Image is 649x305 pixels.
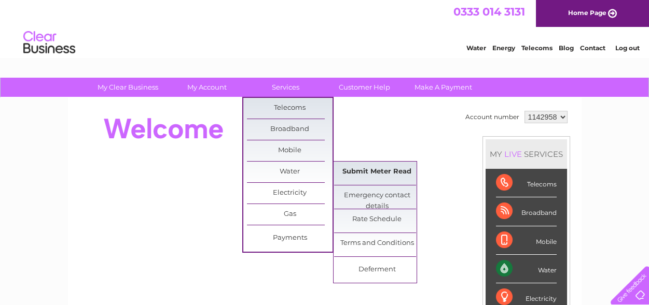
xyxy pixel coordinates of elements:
[502,149,524,159] div: LIVE
[164,78,250,97] a: My Account
[243,78,328,97] a: Services
[401,78,486,97] a: Make A Payment
[247,204,333,225] a: Gas
[85,78,171,97] a: My Clear Business
[496,226,557,255] div: Mobile
[80,6,570,50] div: Clear Business is a trading name of Verastar Limited (registered in [GEOGRAPHIC_DATA] No. 3667643...
[23,27,76,59] img: logo.png
[496,169,557,197] div: Telecoms
[486,139,567,169] div: MY SERVICES
[496,255,557,283] div: Water
[334,162,420,182] a: Submit Meter Read
[334,209,420,230] a: Rate Schedule
[334,185,420,206] a: Emergency contact details
[463,108,522,126] td: Account number
[466,44,486,52] a: Water
[615,44,639,52] a: Log out
[334,259,420,280] a: Deferment
[247,119,333,140] a: Broadband
[247,162,333,182] a: Water
[247,98,333,119] a: Telecoms
[334,233,420,254] a: Terms and Conditions
[247,140,333,161] a: Mobile
[496,197,557,226] div: Broadband
[492,44,515,52] a: Energy
[453,5,525,18] a: 0333 014 3131
[521,44,553,52] a: Telecoms
[247,183,333,204] a: Electricity
[580,44,605,52] a: Contact
[322,78,407,97] a: Customer Help
[247,228,333,249] a: Payments
[559,44,574,52] a: Blog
